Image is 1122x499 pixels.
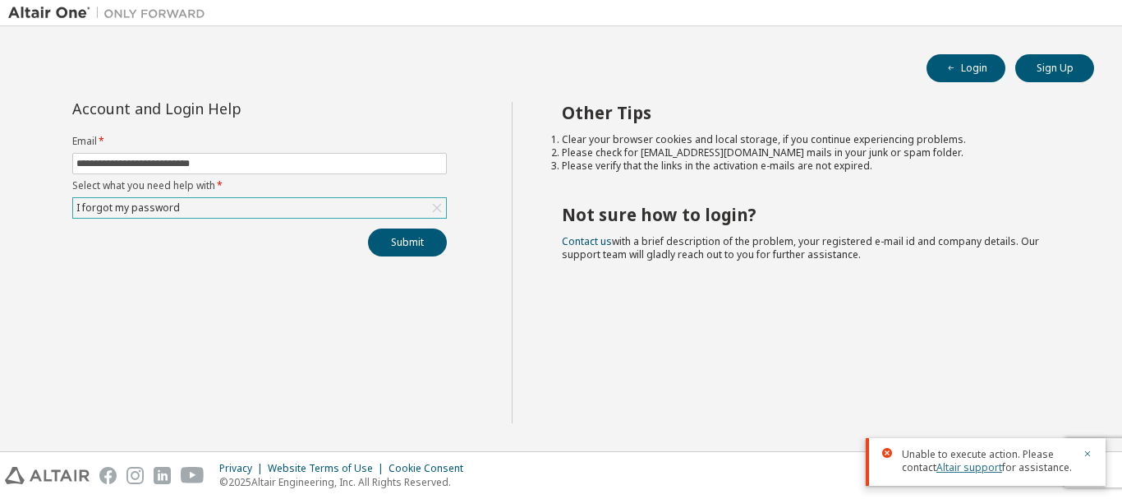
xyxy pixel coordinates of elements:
span: with a brief description of the problem, your registered e-mail id and company details. Our suppo... [562,234,1039,261]
img: Altair One [8,5,214,21]
div: Cookie Consent [389,462,473,475]
div: I forgot my password [73,198,446,218]
div: Privacy [219,462,268,475]
span: Unable to execute action. Please contact for assistance. [902,448,1073,474]
img: linkedin.svg [154,467,171,484]
label: Email [72,135,447,148]
a: Contact us [562,234,612,248]
h2: Other Tips [562,102,1065,123]
li: Please check for [EMAIL_ADDRESS][DOMAIN_NAME] mails in your junk or spam folder. [562,146,1065,159]
label: Select what you need help with [72,179,447,192]
img: altair_logo.svg [5,467,90,484]
h2: Not sure how to login? [562,204,1065,225]
div: Website Terms of Use [268,462,389,475]
div: I forgot my password [74,199,182,217]
img: youtube.svg [181,467,205,484]
img: facebook.svg [99,467,117,484]
li: Please verify that the links in the activation e-mails are not expired. [562,159,1065,173]
button: Login [927,54,1005,82]
button: Sign Up [1015,54,1094,82]
div: Account and Login Help [72,102,372,115]
p: © 2025 Altair Engineering, Inc. All Rights Reserved. [219,475,473,489]
a: Altair support [936,460,1002,474]
li: Clear your browser cookies and local storage, if you continue experiencing problems. [562,133,1065,146]
img: instagram.svg [126,467,144,484]
button: Submit [368,229,447,256]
